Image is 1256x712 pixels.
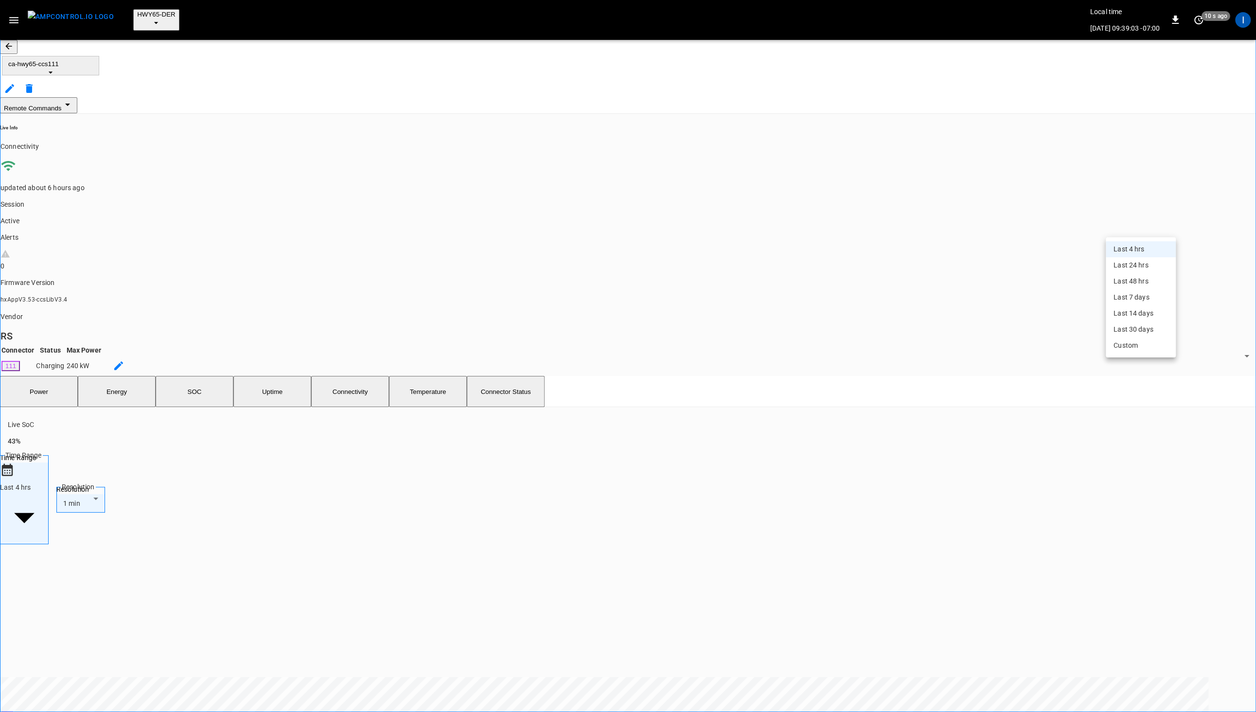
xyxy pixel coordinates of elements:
p: Live SoC [8,420,1225,429]
div: 1 min [56,494,127,513]
li: Custom [1106,338,1176,354]
span: 10 s ago [1202,11,1230,21]
p: Firmware Version [0,278,1256,287]
p: Alerts [0,232,1256,242]
td: Charging [35,356,65,375]
li: Last 4 hrs [1106,241,1176,257]
div: 0 [0,261,1256,271]
button: 111 [1,361,20,371]
button: Uptime [233,376,311,407]
p: Connectivity [0,142,1256,151]
button: Temperature [389,376,467,407]
label: Resolution [56,484,105,494]
button: Connector Status [467,376,545,407]
th: Status [35,345,65,356]
p: Local time [1090,7,1160,17]
button: menu [24,8,118,32]
span: hxAppV3.53-ccsLibV3.4 [0,296,67,303]
span: HWY65-DER [137,11,176,18]
th: Max Power [66,345,102,356]
li: Last 14 days [1106,305,1176,321]
p: [DATE] 09:39:03 -07:00 [1090,23,1160,33]
th: Connector [1,345,35,356]
div: profile-icon [1235,12,1251,28]
p: Vendor [0,312,1256,321]
button: SOC [156,376,233,407]
h6: RS [0,328,1256,344]
button: Energy [78,376,156,407]
span: updated about 6 hours ago [0,184,85,192]
button: Connectivity [311,376,389,407]
p: Session [0,199,1256,209]
li: Last 30 days [1106,321,1176,338]
li: Last 48 hrs [1106,273,1176,289]
span: ca-hwy65-ccs111 [8,60,93,68]
td: 240 kW [66,356,102,375]
li: Last 24 hrs [1106,257,1176,273]
p: Active [0,216,1256,226]
img: ampcontrol.io logo [28,11,114,23]
h6: 43% [8,436,1225,447]
button: set refresh interval [1191,12,1206,28]
li: Last 7 days [1106,289,1176,305]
